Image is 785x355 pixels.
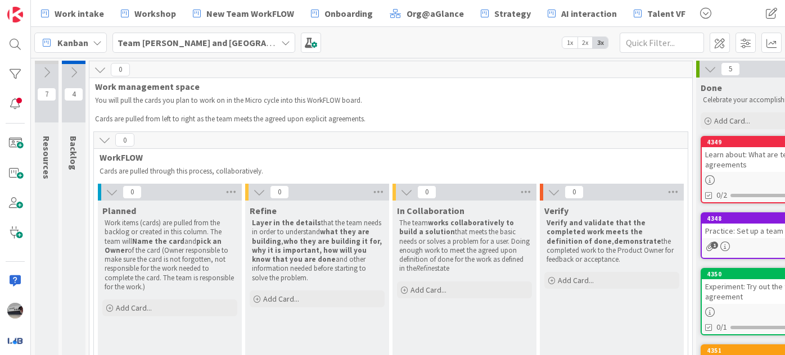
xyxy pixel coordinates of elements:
[123,185,142,199] span: 0
[41,136,52,179] span: Resources
[544,205,569,216] span: Verify
[547,218,647,246] strong: Verify and validate that the completed work meets the definition of done
[114,3,183,24] a: Workshop
[494,7,531,20] span: Strategy
[7,333,23,348] img: avatar
[95,96,673,105] p: You will pull the cards you plan to work on in the Micro cycle into this WorkFLOW board.
[565,185,584,199] span: 0
[7,7,23,22] img: Visit kanbanzone.com
[620,33,704,53] input: Quick Filter...
[711,242,718,249] span: 1
[417,185,436,199] span: 0
[57,36,88,49] span: Kanban
[541,3,624,24] a: AI interaction
[614,236,661,246] strong: demonstrate
[64,88,83,101] span: 4
[714,116,750,126] span: Add Card...
[561,7,617,20] span: AI interaction
[105,219,235,292] p: Work items (cards) are pulled from the backlog or created in this column. The team will and of th...
[304,3,380,24] a: Onboarding
[416,263,435,273] em: Refine
[399,219,530,274] p: The team that meets the basic needs or solves a problem for a user. Doing enough work to meet the...
[95,115,673,124] p: Cards are pulled from left to right as the team meets the agreed upon explicit agreements.
[100,167,678,176] p: Cards are pulled through this process, collaboratively.
[558,275,594,285] span: Add Card...
[100,152,674,163] span: WorkFLOW
[206,7,294,20] span: New Team WorkFLOW
[547,219,677,264] p: , the completed work to the Product Owner for feedback or acceptance.
[383,3,471,24] a: Org@aGlance
[102,205,136,216] span: Planned
[410,285,446,295] span: Add Card...
[7,303,23,318] img: jB
[134,7,176,20] span: Workshop
[68,136,79,170] span: Backlog
[252,236,384,265] strong: who they are building it for, why it is important, how will you know that you are done
[721,62,740,76] span: 5
[716,189,727,201] span: 0/2
[55,7,104,20] span: Work intake
[399,218,516,236] strong: works collaboratively to build a solution
[647,7,685,20] span: Talent VF
[105,236,223,255] strong: pick an Owner
[250,205,277,216] span: Refine
[34,3,111,24] a: Work intake
[324,7,373,20] span: Onboarding
[116,303,152,313] span: Add Card...
[37,88,56,101] span: 7
[627,3,692,24] a: Talent VF
[397,205,464,216] span: In Collaboration
[95,81,678,92] span: Work management space
[252,227,371,245] strong: what they are building
[132,236,184,246] strong: Name the card
[701,82,722,93] span: Done
[593,37,608,48] span: 3x
[474,3,538,24] a: Strategy
[578,37,593,48] span: 2x
[270,185,289,199] span: 0
[111,63,130,76] span: 0
[407,7,464,20] span: Org@aGlance
[115,133,134,147] span: 0
[263,294,299,304] span: Add Card...
[716,321,727,333] span: 0/1
[186,3,301,24] a: New Team WorkFLOW
[252,219,382,283] p: that the team needs in order to understand , and other information needed before starting to solv...
[118,37,315,48] b: Team [PERSON_NAME] and [GEOGRAPHIC_DATA]
[562,37,578,48] span: 1x
[252,218,321,227] strong: Layer in the details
